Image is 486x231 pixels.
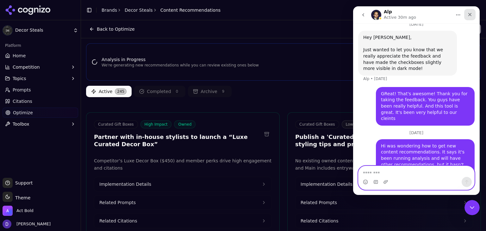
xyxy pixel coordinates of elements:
[102,56,259,63] h4: Analysis in Progress
[13,64,40,70] span: Competition
[102,7,221,13] nav: breadcrumb
[140,120,172,128] span: High Impact
[16,208,34,214] span: Act Bold
[342,120,372,128] span: Low Impact
[5,133,121,191] div: David says…
[188,86,232,97] button: Archive9
[295,157,473,172] p: No existing owned content targets entryway decor gift boxes, while My Third and Main includes ent...
[3,119,78,129] button: Toolbox
[13,98,32,104] span: Citations
[86,24,138,34] button: Back to Optimize
[3,73,78,84] button: Topics
[94,157,272,172] p: Competitor’s Luxe Decor Box ($450) and member perks drive high engagement and citations
[3,62,78,72] button: Competition
[99,199,136,206] span: Related Prompts
[102,63,259,68] p: We're generating new recommendations while you can review existing ones below
[99,218,137,224] span: Related Citations
[94,196,271,209] button: Related Prompts
[262,129,272,139] button: Archive recommendation
[3,96,78,106] a: Citations
[13,121,29,127] span: Toolbox
[3,206,34,216] button: Open organization switcher
[20,173,25,178] button: Gif picker
[94,134,262,148] h3: Partner with in-house stylists to launch a “Luxe Curated Decor Box”
[23,133,121,184] div: Hi was wondering how to get new content recommendations. It says it's been running analysis and w...
[296,177,473,191] button: Implementation Details
[3,220,11,228] img: David White
[295,120,339,128] span: Curated Gift Boxes
[5,160,121,171] textarea: Message…
[296,214,473,228] button: Related Citations
[13,109,33,116] span: Optimize
[3,85,78,95] a: Prompts
[3,41,78,51] div: Platform
[86,86,132,97] button: Active245
[295,134,463,148] h3: Publish a 'Curated Entryway Decor Box' guide with styling tips and product bundle
[125,7,153,13] a: Decor Steals
[296,196,473,209] button: Related Prompts
[464,200,480,215] iframe: Intercom live chat
[115,88,127,95] span: 245
[3,206,13,216] img: Act Bold
[99,181,151,187] span: Implementation Details
[10,173,15,178] button: Emoji picker
[109,171,119,181] button: Send a message…
[13,53,26,59] span: Home
[13,180,33,186] span: Support
[13,87,31,93] span: Prompts
[220,88,227,95] span: 9
[301,218,338,224] span: Related Citations
[301,181,352,187] span: Implementation Details
[13,75,26,82] span: Topics
[94,214,271,228] button: Related Citations
[174,88,181,95] span: 0
[134,86,185,97] button: Completed0
[30,173,35,178] button: Upload attachment
[94,120,138,128] span: Curated Gift Boxes
[94,177,271,191] button: Implementation Details
[3,108,78,118] a: Optimize
[3,51,78,61] a: Home
[28,137,116,180] div: Hi was wondering how to get new content recommendations. It says it's been running analysis and w...
[3,220,51,228] button: Open user button
[353,6,480,195] iframe: Intercom live chat
[14,221,51,227] span: [PERSON_NAME]
[15,28,71,33] span: Decor Steals
[13,195,30,200] span: Theme
[3,25,13,35] img: Decor Steals
[301,199,337,206] span: Related Prompts
[174,120,196,128] span: Owned
[160,7,221,13] span: Content Recommendations
[102,8,117,13] a: Brands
